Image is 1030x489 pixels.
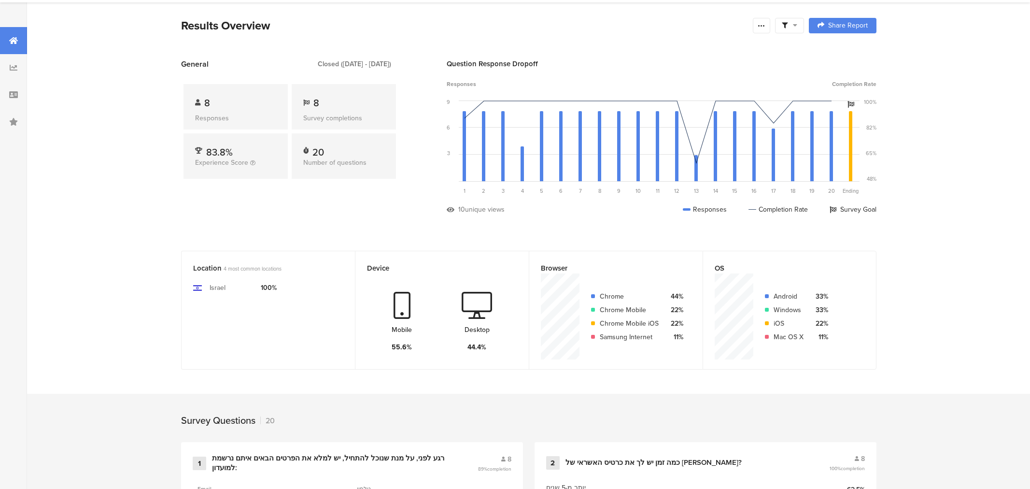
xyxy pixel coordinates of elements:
div: 44.4% [467,342,486,352]
span: 20 [828,187,835,195]
div: 10 [458,204,465,215]
div: Samsung Internet [600,332,659,342]
div: Device [367,263,501,273]
div: 100% [864,98,876,106]
div: iOS [774,318,804,329]
div: 11% [811,332,828,342]
div: Android [774,291,804,302]
span: 14 [713,187,718,195]
span: Completion Rate [832,80,876,88]
div: 20 [312,145,324,155]
span: completion [841,465,865,472]
div: 48% [867,175,876,183]
i: Survey Goal [847,101,854,108]
span: Responses [447,80,476,88]
div: כמה זמן יש לך את כרטיס האשראי של [PERSON_NAME]? [565,458,742,468]
span: 12 [674,187,679,195]
div: Chrome Mobile [600,305,659,315]
span: completion [487,465,511,473]
span: 17 [771,187,776,195]
div: 22% [666,318,683,329]
div: 44% [666,291,683,302]
div: 65% [866,149,876,157]
span: 89% [478,465,511,473]
span: 6 [559,187,563,195]
div: Chrome Mobile iOS [600,318,659,329]
div: Closed ([DATE] - [DATE]) [318,59,391,69]
div: 1 [193,457,206,470]
span: 83.8% [206,145,233,159]
span: 9 [617,187,621,195]
div: Ending [841,187,861,195]
div: Mac OS X [774,332,804,342]
div: 33% [811,291,828,302]
div: 20 [260,415,275,426]
div: 33% [811,305,828,315]
span: 8 [598,187,601,195]
div: unique views [465,204,505,215]
span: Number of questions [303,158,367,168]
div: Responses [683,204,727,215]
div: Survey completions [303,113,384,123]
div: 100% [261,283,277,293]
div: Question Response Dropoff [447,58,876,69]
div: OS [715,263,848,273]
div: רגע לפני, על מנת שנוכל להתחיל, יש למלא את הפרטים הבאים איתם נרשמת למועדון: [212,454,454,473]
span: 8 [861,454,865,464]
div: Chrome [600,291,659,302]
div: Completion Rate [748,204,808,215]
div: 3 [447,149,450,157]
div: Desktop [465,325,490,335]
span: 16 [751,187,757,195]
div: Windows [774,305,804,315]
div: Responses [195,113,276,123]
span: 1 [464,187,466,195]
span: 4 [521,187,524,195]
span: General [181,58,209,70]
span: Share Report [828,22,868,29]
div: 22% [811,318,828,329]
span: 4 most common locations [224,265,282,273]
div: 6 [447,124,450,131]
span: 8 [508,454,511,464]
div: 2 [546,456,560,470]
div: Browser [541,263,675,273]
div: Results Overview [181,17,748,34]
div: Survey Questions [181,413,255,428]
div: 11% [666,332,683,342]
span: 8 [204,96,210,110]
span: Experience Score [195,158,248,168]
span: 2 [482,187,485,195]
span: 5 [540,187,543,195]
span: 15 [732,187,737,195]
div: 82% [866,124,876,131]
span: 13 [694,187,699,195]
span: 3 [502,187,505,195]
span: 11 [656,187,660,195]
div: Survey Goal [830,204,876,215]
span: 19 [809,187,815,195]
div: Israel [210,283,226,293]
div: Mobile [392,325,412,335]
span: 10 [635,187,641,195]
div: 22% [666,305,683,315]
span: 7 [579,187,582,195]
span: 18 [790,187,795,195]
span: 100% [830,465,865,472]
div: 55.6% [392,342,412,352]
div: Location [193,263,327,273]
span: 8 [313,96,319,110]
div: 9 [447,98,450,106]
